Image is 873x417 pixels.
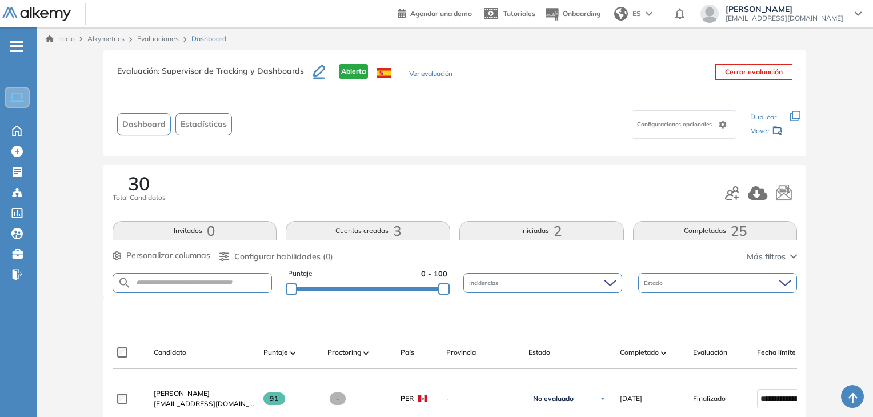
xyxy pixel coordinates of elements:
[644,279,665,287] span: Estado
[117,113,171,135] button: Dashboard
[459,221,624,240] button: Iniciadas2
[154,388,254,399] a: [PERSON_NAME]
[128,174,150,193] span: 30
[446,394,519,404] span: -
[599,395,606,402] img: Ícono de flecha
[469,279,500,287] span: Incidencias
[137,34,179,43] a: Evaluaciones
[154,399,254,409] span: [EMAIL_ADDRESS][DOMAIN_NAME]
[637,120,714,129] span: Configuraciones opcionales
[398,6,472,19] a: Agendar una demo
[154,347,186,358] span: Candidato
[363,351,369,355] img: [missing "en.ARROW_ALT" translation]
[122,118,166,130] span: Dashboard
[614,7,628,21] img: world
[638,273,797,293] div: Estado
[620,347,659,358] span: Completado
[117,64,313,88] h3: Evaluación
[181,118,227,130] span: Estadísticas
[726,14,843,23] span: [EMAIL_ADDRESS][DOMAIN_NAME]
[118,276,131,290] img: SEARCH_ALT
[290,351,296,355] img: [missing "en.ARROW_ALT" translation]
[421,268,447,279] span: 0 - 100
[661,351,667,355] img: [missing "en.ARROW_ALT" translation]
[288,268,313,279] span: Puntaje
[620,394,642,404] span: [DATE]
[219,251,333,263] button: Configurar habilidades (0)
[175,113,232,135] button: Estadísticas
[339,64,368,79] span: Abierta
[646,11,652,16] img: arrow
[503,9,535,18] span: Tutoriales
[528,347,550,358] span: Estado
[158,66,304,76] span: : Supervisor de Tracking y Dashboards
[126,250,210,262] span: Personalizar columnas
[693,347,727,358] span: Evaluación
[632,9,641,19] span: ES
[377,68,391,78] img: ESP
[533,394,574,403] span: No evaluado
[747,251,786,263] span: Más filtros
[330,392,346,405] span: -
[191,34,226,44] span: Dashboard
[2,7,71,22] img: Logo
[113,221,277,240] button: Invitados0
[463,273,622,293] div: Incidencias
[446,347,476,358] span: Provincia
[633,221,798,240] button: Completadas25
[10,45,23,47] i: -
[401,347,414,358] span: País
[87,34,125,43] span: Alkymetrics
[632,110,736,139] div: Configuraciones opcionales
[750,121,783,142] div: Mover
[693,394,726,404] span: Finalizado
[563,9,600,18] span: Onboarding
[418,395,427,402] img: PER
[113,250,210,262] button: Personalizar columnas
[726,5,843,14] span: [PERSON_NAME]
[544,2,600,26] button: Onboarding
[715,64,792,80] button: Cerrar evaluación
[747,251,797,263] button: Más filtros
[154,389,210,398] span: [PERSON_NAME]
[327,347,361,358] span: Proctoring
[410,9,472,18] span: Agendar una demo
[46,34,75,44] a: Inicio
[286,221,450,240] button: Cuentas creadas3
[113,193,166,203] span: Total Candidatos
[750,113,776,121] span: Duplicar
[757,347,796,358] span: Fecha límite
[409,69,452,81] button: Ver evaluación
[401,394,414,404] span: PER
[263,347,288,358] span: Puntaje
[263,392,286,405] span: 91
[234,251,333,263] span: Configurar habilidades (0)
